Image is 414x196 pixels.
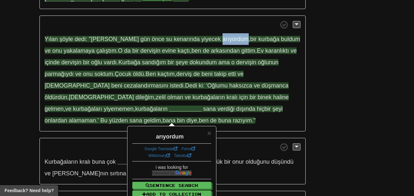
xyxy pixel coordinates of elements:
[241,47,255,54] span: gittim
[65,106,71,112] span: ve
[144,117,161,124] span: geldim
[152,36,164,42] span: önce
[100,117,107,124] span: Bu
[104,59,117,66] span: vardı
[45,170,51,177] span: ve
[206,82,227,89] span: 'Oğlumu
[156,94,166,100] span: zelil
[89,36,139,42] span: "[PERSON_NAME]
[140,36,150,42] span: gün
[136,94,154,100] span: dileğim
[236,106,255,112] span: dışında
[60,36,73,42] span: şöyle
[115,71,131,77] span: Çocuk
[64,47,95,54] span: yakalamaya
[217,106,234,112] span: verdiği
[231,59,234,66] span: o
[80,159,91,165] span: kralı
[167,94,183,100] span: olman
[254,117,256,124] span: "
[98,117,99,124] span: '
[193,71,200,77] span: de
[91,59,102,66] span: oğlu
[245,159,269,165] span: olduğunu
[272,106,283,112] span: şeyi
[145,147,178,151] a: Google Translate
[233,117,252,124] span: razıyım
[156,133,184,140] strong: arıyordum
[107,159,116,165] span: çok
[214,71,226,77] span: takip
[290,47,297,54] span: ve
[162,47,176,54] span: evine
[249,94,256,100] span: bir
[142,59,166,66] span: sandığım
[170,82,183,89] span: istedi
[45,47,51,54] span: ve
[185,82,197,89] span: Dedi
[207,129,211,136] button: Close
[166,36,172,42] span: su
[146,71,156,77] span: Ben
[83,71,93,77] span: onu
[96,47,116,54] span: çalıştım
[83,59,90,66] span: bir
[117,159,150,165] strong: __________
[45,159,78,165] span: Kurbağaların
[187,117,197,124] span: diye
[75,36,87,42] span: dedi:
[176,59,188,66] span: şeye
[52,47,62,54] span: onu
[192,94,225,100] span: kurbağaların
[169,106,202,112] strong: __________
[45,36,58,42] span: Yılan
[185,94,191,100] span: ve
[271,159,293,165] span: düşündü
[223,36,249,42] span: arıyordum
[232,159,244,165] span: onur
[45,71,74,77] span: parmağıydı
[210,117,217,124] span: de
[262,82,289,89] span: düşmanca
[109,117,128,124] span: yüzden
[237,71,244,77] span: ve
[94,71,113,77] span: soktum
[132,47,139,54] span: bir
[178,47,190,54] span: kaçtı
[124,82,168,89] span: cezalandırmasını
[226,94,237,100] span: kralı
[104,106,134,112] span: yiyememen
[45,36,300,112] span: , . , . . . . , . . , , ,
[177,117,185,124] span: bin
[52,170,108,177] span: [PERSON_NAME]nın
[228,71,236,77] span: etti
[135,106,168,112] span: kurbağaların
[211,47,240,54] span: arkasından
[254,82,260,89] span: ve
[110,170,126,177] span: sırtına
[45,59,60,66] span: içinde
[281,36,300,42] span: buldum
[124,47,131,54] span: da
[133,71,144,77] span: öldü
[191,47,201,54] span: ben
[202,36,221,42] span: yiyecek
[224,159,231,165] span: bir
[168,59,174,66] span: bir
[218,59,230,66] span: ama
[202,71,212,77] span: beni
[69,117,96,124] span: alamaman
[148,153,170,158] a: Wiktionary
[236,59,256,66] span: dervişin
[45,117,67,124] span: onlardan
[199,82,204,89] span: ki:
[75,71,82,77] span: ve
[118,47,123,54] span: O
[45,82,110,89] span: [DEMOGRAPHIC_DATA]
[203,47,209,54] span: de
[132,182,211,189] button: Sentence Search
[61,59,82,66] span: dervişin
[257,47,264,54] span: Ev
[45,94,67,100] span: öldürdün
[92,159,105,165] span: buna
